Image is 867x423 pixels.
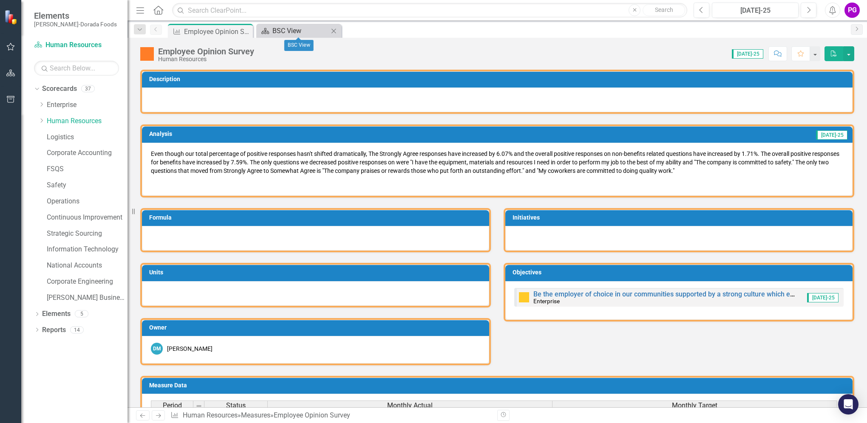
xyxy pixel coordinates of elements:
[149,324,485,331] h3: Owner
[34,11,117,21] span: Elements
[42,325,66,335] a: Reports
[47,229,127,239] a: Strategic Sourcing
[274,411,350,419] div: Employee Opinion Survey
[75,310,88,318] div: 5
[81,85,95,93] div: 37
[387,402,433,409] span: Monthly Actual
[47,116,127,126] a: Human Resources
[149,131,439,137] h3: Analysis
[149,214,485,221] h3: Formula
[47,100,127,110] a: Enterprise
[149,382,848,389] h3: Measure Data
[732,49,763,59] span: [DATE]-25
[184,26,251,37] div: Employee Opinion Survey
[715,6,796,16] div: [DATE]-25
[167,344,212,353] div: [PERSON_NAME]
[47,197,127,206] a: Operations
[172,3,687,18] input: Search ClearPoint...
[47,148,127,158] a: Corporate Accounting
[183,411,238,419] a: Human Resources
[34,21,117,28] small: [PERSON_NAME]-Dorada Foods
[163,402,182,409] span: Period
[533,298,560,305] small: Enterprise
[170,411,491,420] div: » »
[519,292,529,302] img: Caution
[42,309,71,319] a: Elements
[258,25,329,36] a: BSC View
[643,4,685,16] button: Search
[47,180,127,190] a: Safety
[807,293,839,302] span: [DATE]-25
[655,6,673,13] span: Search
[151,343,163,355] div: DM
[226,402,246,409] span: Status
[816,130,847,140] span: [DATE]-25
[47,245,127,254] a: Information Technology
[47,261,127,271] a: National Accounts
[151,149,844,177] p: Even though our total percentage of positive responses hasn't shifted dramatically, The Strongly ...
[149,76,848,82] h3: Description
[838,394,858,415] div: Open Intercom Messenger
[47,133,127,142] a: Logistics
[241,411,270,419] a: Measures
[47,277,127,287] a: Corporate Engineering
[70,326,84,333] div: 14
[47,293,127,303] a: [PERSON_NAME] Business Unit
[34,40,119,50] a: Human Resources
[140,47,154,61] img: Warning
[284,40,314,51] div: BSC View
[844,3,860,18] button: PG
[195,403,202,409] img: 8DAGhfEEPCf229AAAAAElFTkSuQmCC
[158,56,254,62] div: Human Resources
[47,213,127,223] a: Continuous Improvement
[158,47,254,56] div: Employee Opinion Survey
[513,269,848,276] h3: Objectives
[712,3,799,18] button: [DATE]-25
[149,269,485,276] h3: Units
[47,164,127,174] a: FSQS
[513,214,848,221] h3: Initiatives
[42,84,77,94] a: Scorecards
[272,25,329,36] div: BSC View
[34,61,119,76] input: Search Below...
[672,402,717,409] span: Monthly Target
[4,10,19,25] img: ClearPoint Strategy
